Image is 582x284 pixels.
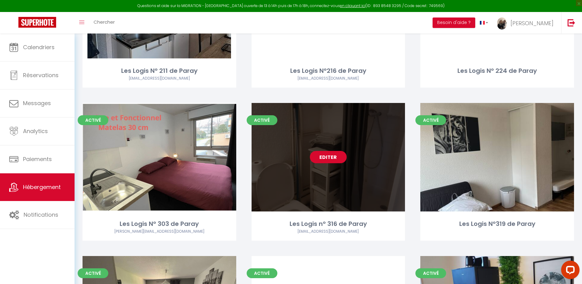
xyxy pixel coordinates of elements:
span: Activé [415,268,446,278]
span: [PERSON_NAME] [511,19,553,27]
div: Airbnb [252,229,405,235]
iframe: LiveChat chat widget [556,258,582,284]
span: Réservations [23,71,59,79]
div: Airbnb [83,229,236,235]
span: Activé [247,115,277,125]
div: Les Logis n° 316 de Paray [252,219,405,229]
div: Les Logis N°216 de Paray [252,66,405,76]
span: Paiements [23,155,52,163]
a: ... [PERSON_NAME] [493,12,561,34]
div: Les Logis N° 211 de Paray [83,66,236,76]
img: logout [568,19,575,26]
span: Activé [415,115,446,125]
div: Airbnb [83,76,236,81]
span: Activé [247,268,277,278]
span: Hébergement [23,183,61,191]
img: Super Booking [18,17,56,28]
span: Calendriers [23,43,55,51]
div: Airbnb [252,76,405,81]
div: Les Logis N° 303 de Paray [83,219,236,229]
span: Notifications [24,211,58,219]
a: en cliquant ici [340,3,365,8]
span: Activé [78,115,108,125]
span: Chercher [94,19,115,25]
a: Editer [141,151,178,163]
a: Editer [479,151,516,163]
div: Les Logis N°319 de Paray [420,219,574,229]
img: ... [497,18,507,30]
span: Messages [23,99,51,107]
div: Les Logis N° 224 de Paray [420,66,574,76]
a: Chercher [89,12,119,34]
a: Editer [310,151,347,163]
span: Activé [78,268,108,278]
button: Besoin d'aide ? [433,18,475,28]
span: Analytics [23,127,48,135]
